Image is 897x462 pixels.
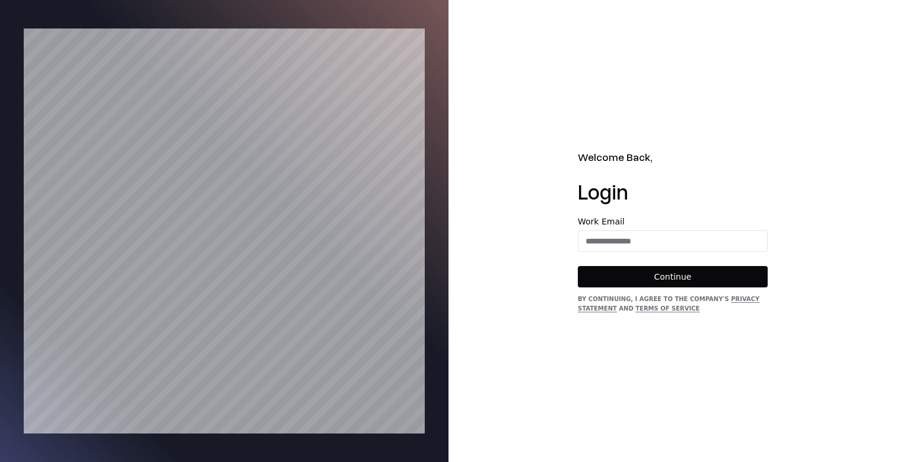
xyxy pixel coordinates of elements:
a: Terms of Service [635,305,699,312]
a: Privacy Statement [578,296,759,312]
h1: Login [578,179,768,203]
label: Work Email [578,217,768,226]
button: Continue [578,266,768,287]
div: By continuing, I agree to the Company's and [578,295,768,314]
h2: Welcome Back, [578,149,768,165]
